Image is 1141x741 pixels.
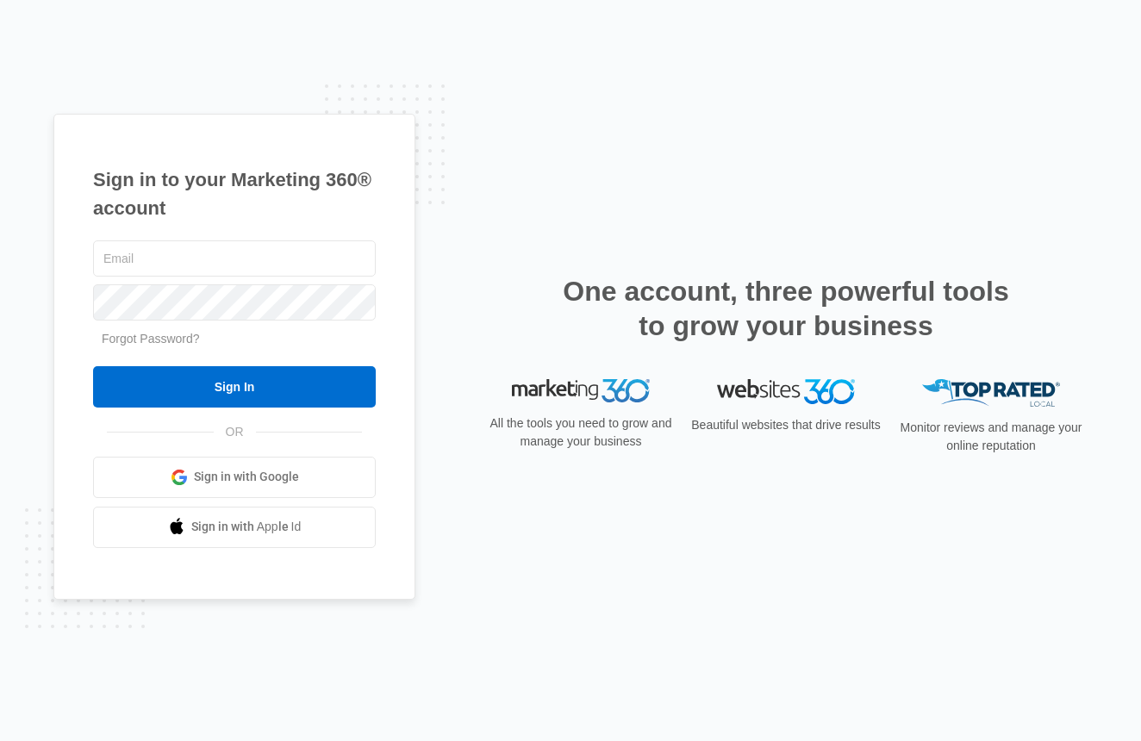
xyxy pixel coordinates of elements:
p: Beautiful websites that drive results [689,416,882,434]
a: Sign in with Google [93,457,376,498]
input: Sign In [93,366,376,408]
a: Forgot Password? [102,332,200,346]
a: Sign in with Apple Id [93,507,376,548]
img: Marketing 360 [512,379,650,403]
span: OR [214,423,256,441]
span: Sign in with Google [194,468,299,486]
input: Email [93,240,376,277]
img: Top Rated Local [922,379,1060,408]
h1: Sign in to your Marketing 360® account [93,165,376,222]
img: Websites 360 [717,379,855,404]
span: Sign in with Apple Id [191,518,302,536]
h2: One account, three powerful tools to grow your business [558,274,1014,343]
p: All the tools you need to grow and manage your business [484,414,677,451]
p: Monitor reviews and manage your online reputation [895,419,1088,455]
